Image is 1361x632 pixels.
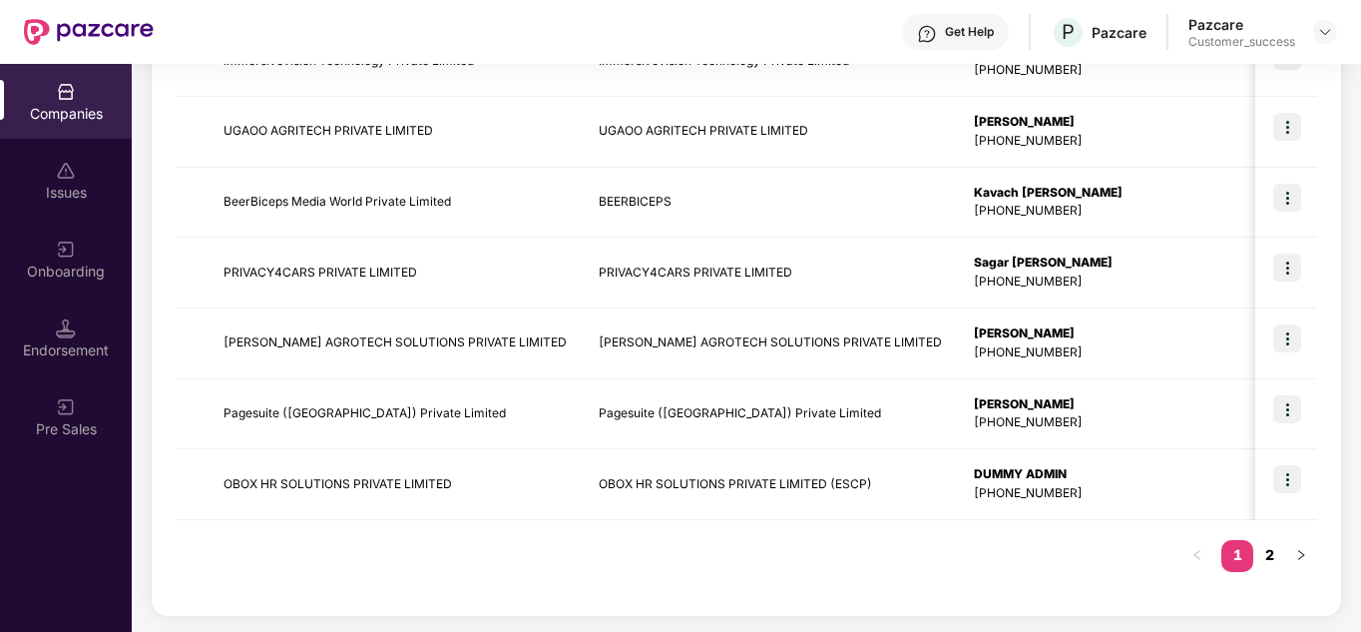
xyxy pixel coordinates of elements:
img: icon [1273,113,1301,141]
div: [PHONE_NUMBER] [974,202,1228,221]
img: icon [1273,395,1301,423]
div: Get Help [945,24,994,40]
td: UGAOO AGRITECH PRIVATE LIMITED [208,97,583,168]
img: icon [1273,184,1301,212]
td: Pagesuite ([GEOGRAPHIC_DATA]) Private Limited [208,379,583,450]
img: svg+xml;base64,PHN2ZyB3aWR0aD0iMjAiIGhlaWdodD0iMjAiIHZpZXdCb3g9IjAgMCAyMCAyMCIgZmlsbD0ibm9uZSIgeG... [56,240,76,260]
img: icon [1273,465,1301,493]
td: PRIVACY4CARS PRIVATE LIMITED [208,238,583,309]
img: svg+xml;base64,PHN2ZyB3aWR0aD0iMTQuNSIgaGVpZ2h0PSIxNC41IiB2aWV3Qm94PSIwIDAgMTYgMTYiIGZpbGw9Im5vbm... [56,318,76,338]
div: [PHONE_NUMBER] [974,343,1228,362]
td: UGAOO AGRITECH PRIVATE LIMITED [583,97,958,168]
div: Pazcare [1188,15,1295,34]
td: BEERBICEPS [583,168,958,239]
div: [PHONE_NUMBER] [974,484,1228,503]
div: [PERSON_NAME] [974,113,1228,132]
button: left [1181,540,1213,572]
div: [PHONE_NUMBER] [974,132,1228,151]
td: BeerBiceps Media World Private Limited [208,168,583,239]
td: [PERSON_NAME] AGROTECH SOLUTIONS PRIVATE LIMITED [208,309,583,379]
div: [PHONE_NUMBER] [974,273,1228,292]
img: svg+xml;base64,PHN2ZyBpZD0iRHJvcGRvd24tMzJ4MzIiIHhtbG5zPSJodHRwOi8vd3d3LnczLm9yZy8yMDAwL3N2ZyIgd2... [1317,24,1333,40]
div: [PHONE_NUMBER] [974,61,1228,80]
td: OBOX HR SOLUTIONS PRIVATE LIMITED [208,449,583,520]
a: 2 [1253,540,1285,570]
div: Pazcare [1092,23,1146,42]
div: [PERSON_NAME] [974,324,1228,343]
div: Sagar [PERSON_NAME] [974,254,1228,273]
img: icon [1273,254,1301,282]
img: svg+xml;base64,PHN2ZyBpZD0iSXNzdWVzX2Rpc2FibGVkIiB4bWxucz0iaHR0cDovL3d3dy53My5vcmcvMjAwMC9zdmciIH... [56,161,76,181]
span: left [1191,549,1203,561]
li: 1 [1221,540,1253,572]
span: right [1295,549,1307,561]
div: [PERSON_NAME] [974,395,1228,414]
li: Previous Page [1181,540,1213,572]
img: icon [1273,324,1301,352]
div: DUMMY ADMIN [974,465,1228,484]
div: Kavach [PERSON_NAME] [974,184,1228,203]
img: svg+xml;base64,PHN2ZyBpZD0iSGVscC0zMngzMiIgeG1sbnM9Imh0dHA6Ly93d3cudzMub3JnLzIwMDAvc3ZnIiB3aWR0aD... [917,24,937,44]
li: Next Page [1285,540,1317,572]
td: PRIVACY4CARS PRIVATE LIMITED [583,238,958,309]
img: svg+xml;base64,PHN2ZyB3aWR0aD0iMjAiIGhlaWdodD0iMjAiIHZpZXdCb3g9IjAgMCAyMCAyMCIgZmlsbD0ibm9uZSIgeG... [56,397,76,417]
div: [PHONE_NUMBER] [974,413,1228,432]
td: Pagesuite ([GEOGRAPHIC_DATA]) Private Limited [583,379,958,450]
li: 2 [1253,540,1285,572]
a: 1 [1221,540,1253,570]
span: P [1062,20,1075,44]
button: right [1285,540,1317,572]
td: OBOX HR SOLUTIONS PRIVATE LIMITED (ESCP) [583,449,958,520]
div: Customer_success [1188,34,1295,50]
img: svg+xml;base64,PHN2ZyBpZD0iQ29tcGFuaWVzIiB4bWxucz0iaHR0cDovL3d3dy53My5vcmcvMjAwMC9zdmciIHdpZHRoPS... [56,82,76,102]
td: [PERSON_NAME] AGROTECH SOLUTIONS PRIVATE LIMITED [583,309,958,379]
img: New Pazcare Logo [24,19,154,45]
